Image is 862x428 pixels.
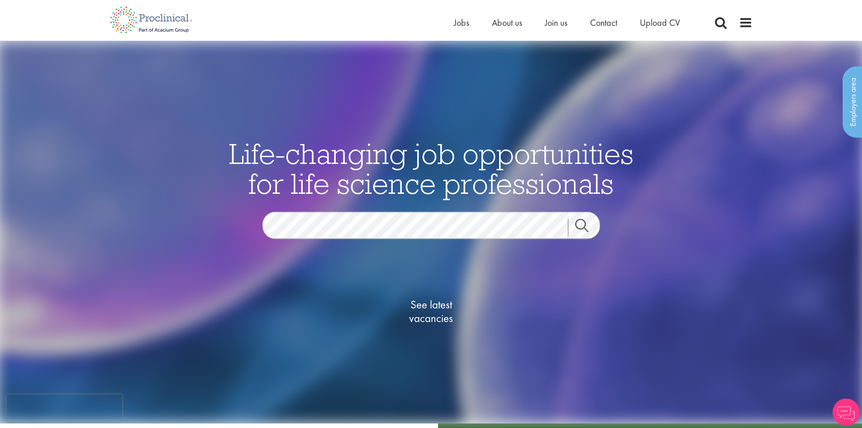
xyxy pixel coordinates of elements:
a: Jobs [454,17,469,29]
a: About us [492,17,522,29]
a: Job search submit button [568,218,607,236]
a: Contact [590,17,617,29]
a: Join us [545,17,567,29]
a: See latestvacancies [386,261,476,361]
span: Life-changing job opportunities for life science professionals [229,135,633,201]
span: See latest vacancies [386,298,476,325]
iframe: reCAPTCHA [6,394,122,422]
img: Chatbot [833,399,860,426]
a: Upload CV [640,17,680,29]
